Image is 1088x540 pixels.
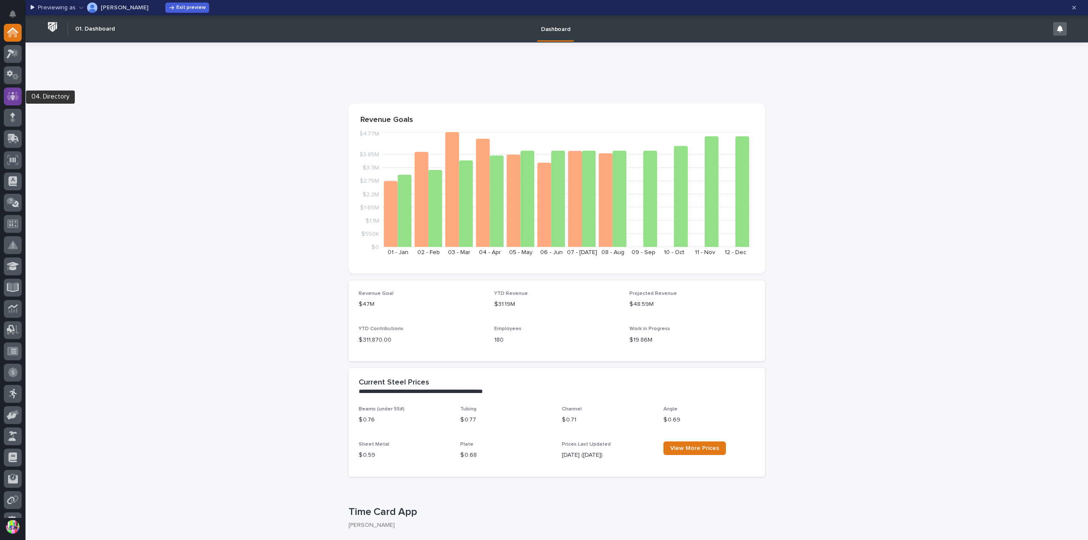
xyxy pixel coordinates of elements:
[494,326,521,331] span: Employees
[629,336,755,345] p: $19.86M
[494,300,620,309] p: $31.19M
[509,249,533,255] text: 05 - May
[144,97,155,107] button: Start new chat
[365,218,379,223] tspan: $1.1M
[360,116,753,125] p: Revenue Goals
[361,231,379,237] tspan: $550K
[664,249,684,255] text: 10 - Oct
[562,451,653,460] p: [DATE] ([DATE])
[388,249,408,255] text: 01 - Jan
[695,249,715,255] text: 11 - Nov
[629,326,670,331] span: Work in Progress
[562,407,582,412] span: Channel
[632,249,655,255] text: 09 - Sep
[663,441,726,455] a: View More Prices
[359,131,379,137] tspan: $4.77M
[359,378,429,387] h2: Current Steel Prices
[359,326,403,331] span: YTD Contributions
[494,336,620,345] p: 180
[8,160,22,173] img: Brittany Wendell
[460,407,476,412] span: Tubing
[165,3,209,13] button: Exit preview
[38,103,128,110] div: We're offline, we will be back soon!
[540,249,563,255] text: 06 - Jun
[8,94,24,110] img: 1736555164131-43832dd5-751b-4058-ba23-39d91318e5a0
[38,4,76,11] p: Previewing as
[87,3,97,13] img: Spenser Yoder
[725,249,746,255] text: 12 - Dec
[359,407,405,412] span: Beams (under 55#)
[18,94,33,110] img: 4614488137333_bcb353cd0bb836b1afe7_72.png
[460,442,473,447] span: Plate
[75,145,93,152] span: [DATE]
[359,291,394,296] span: Revenue Goal
[5,200,50,215] a: 📖Help Docs
[38,94,139,103] div: Start new chat
[663,407,677,412] span: Angle
[363,165,379,171] tspan: $3.3M
[17,145,24,152] img: 1736555164131-43832dd5-751b-4058-ba23-39d91318e5a0
[17,203,46,212] span: Help Docs
[8,204,15,211] div: 📖
[8,47,155,61] p: How can we help?
[71,145,74,152] span: •
[567,249,597,255] text: 07 - [DATE]
[45,19,60,35] img: Workspace Logo
[537,15,574,40] a: Dashboard
[62,203,108,212] span: Onboarding Call
[26,145,69,152] span: [PERSON_NAME]
[8,34,155,47] p: Welcome 👋
[53,204,60,211] div: 🔗
[663,416,755,424] p: $ 0.69
[562,442,611,447] span: Prices Last Updated
[541,15,570,33] p: Dashboard
[71,168,74,175] span: •
[176,5,206,10] span: Exit preview
[4,5,22,23] button: Notifications
[348,522,758,529] p: [PERSON_NAME]
[359,451,450,460] p: $ 0.59
[562,416,653,424] p: $ 0.71
[359,442,389,447] span: Sheet Metal
[8,124,57,130] div: Past conversations
[348,506,762,518] p: Time Card App
[371,244,379,250] tspan: $0
[629,291,677,296] span: Projected Revenue
[11,10,22,24] div: Notifications
[479,249,501,255] text: 04 - Apr
[8,137,22,150] img: Brittany
[17,168,24,175] img: 1736555164131-43832dd5-751b-4058-ba23-39d91318e5a0
[85,224,103,230] span: Pylon
[359,300,484,309] p: $47M
[363,191,379,197] tspan: $2.2M
[601,249,624,255] text: 08 - Aug
[132,122,155,132] button: See all
[50,200,112,215] a: 🔗Onboarding Call
[26,168,69,175] span: [PERSON_NAME]
[75,25,115,33] h2: 01. Dashboard
[79,1,148,14] button: Spenser Yoder[PERSON_NAME]
[629,300,755,309] p: $48.59M
[359,152,379,158] tspan: $3.85M
[460,416,552,424] p: $ 0.77
[417,249,440,255] text: 02 - Feb
[101,5,148,11] p: [PERSON_NAME]
[8,8,25,25] img: Stacker
[60,223,103,230] a: Powered byPylon
[360,204,379,210] tspan: $1.65M
[4,518,22,536] button: users-avatar
[448,249,470,255] text: 03 - Mar
[494,291,528,296] span: YTD Revenue
[42,15,62,43] a: Workspace Logo
[359,416,450,424] p: $ 0.76
[359,336,484,345] p: $ 311,870.00
[670,445,719,451] span: View More Prices
[75,168,93,175] span: [DATE]
[460,451,552,460] p: $ 0.68
[360,178,379,184] tspan: $2.75M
